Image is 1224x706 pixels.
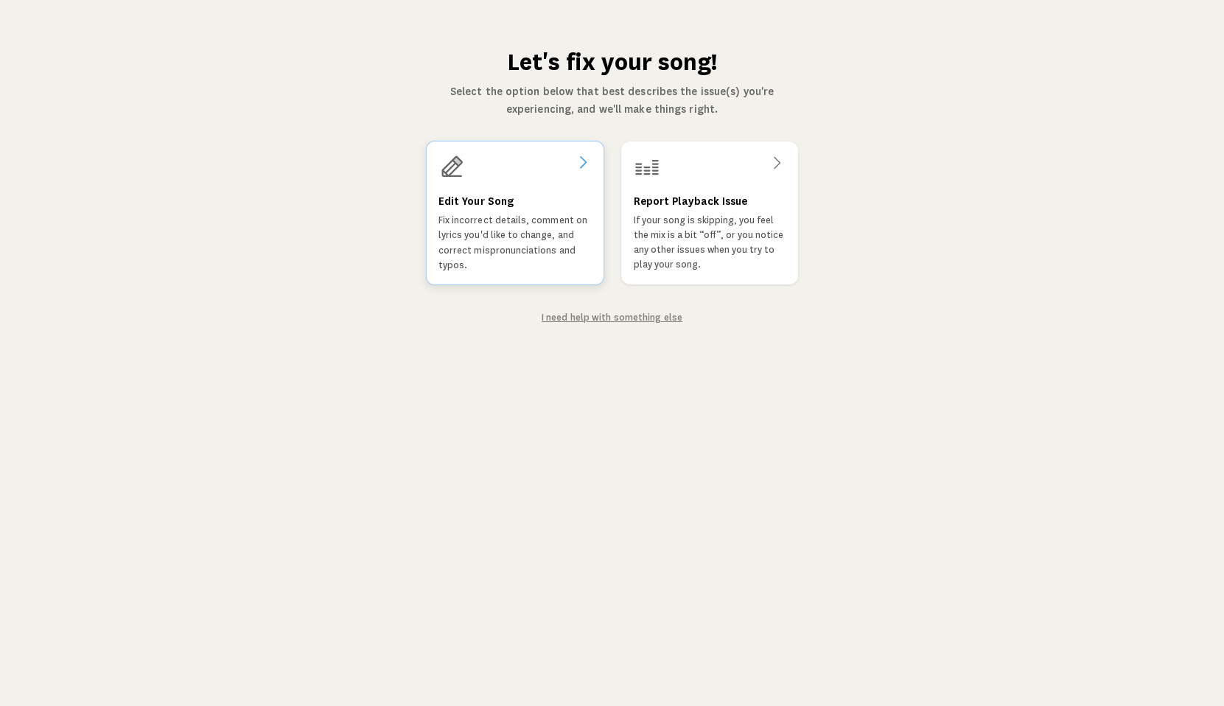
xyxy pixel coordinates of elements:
[438,213,591,273] p: Fix incorrect details, comment on lyrics you'd like to change, and correct mispronunciations and ...
[438,192,513,210] h3: Edit Your Song
[425,83,800,118] p: Select the option below that best describes the issue(s) you're experiencing, and we'll make thin...
[634,192,747,210] h3: Report Playback Issue
[427,141,604,284] a: Edit Your SongFix incorrect details, comment on lyrics you'd like to change, and correct mispronu...
[425,47,800,77] h1: Let's fix your song!
[542,312,682,323] a: I need help with something else
[634,213,786,272] p: If your song is skipping, you feel the mix is a bit “off”, or you notice any other issues when yo...
[621,141,798,284] a: Report Playback IssueIf your song is skipping, you feel the mix is a bit “off”, or you notice any...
